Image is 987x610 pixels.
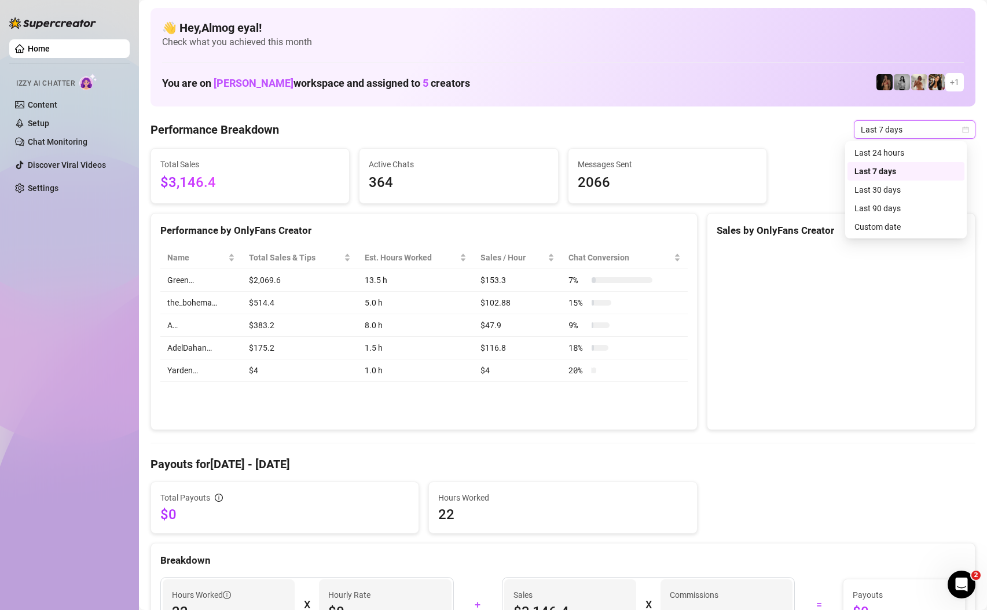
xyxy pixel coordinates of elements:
span: 7 % [568,274,587,286]
a: Chat Monitoring [28,137,87,146]
td: $4 [474,359,562,382]
td: 1.5 h [358,337,474,359]
span: Name [167,251,226,264]
span: calendar [962,126,969,133]
h4: Payouts for [DATE] - [DATE] [151,456,975,472]
span: Chat Conversion [568,251,671,264]
span: Check what you achieved this month [162,36,964,49]
span: Hours Worked [172,589,231,601]
span: Active Chats [369,158,548,171]
div: Breakdown [160,553,966,568]
th: Total Sales & Tips [242,247,357,269]
span: Sales [513,589,627,601]
td: Green… [160,269,242,292]
span: Total Sales [160,158,340,171]
a: Content [28,100,57,109]
h4: Performance Breakdown [151,122,279,138]
a: Settings [28,183,58,193]
span: info-circle [215,494,223,502]
div: Est. Hours Worked [365,251,458,264]
img: the_bohema [876,74,893,90]
td: the_bohema… [160,292,242,314]
span: Izzy AI Chatter [16,78,75,89]
span: Total Sales & Tips [249,251,341,264]
span: 5 [423,77,428,89]
article: Hourly Rate [328,589,370,601]
a: Discover Viral Videos [28,160,106,170]
td: $4 [242,359,357,382]
td: $153.3 [474,269,562,292]
span: Total Payouts [160,491,210,504]
h1: You are on workspace and assigned to creators [162,77,470,90]
a: Setup [28,119,49,128]
span: 22 [438,505,687,524]
td: 5.0 h [358,292,474,314]
article: Commissions [670,589,718,601]
td: $102.88 [474,292,562,314]
td: 1.0 h [358,359,474,382]
span: 18 % [568,341,587,354]
img: AdelDahan [929,74,945,90]
span: 2066 [578,172,757,194]
img: logo-BBDzfeDw.svg [9,17,96,29]
span: [PERSON_NAME] [214,77,293,89]
div: Sales by OnlyFans Creator [717,223,966,238]
span: Hours Worked [438,491,687,504]
td: $383.2 [242,314,357,337]
th: Name [160,247,242,269]
td: $2,069.6 [242,269,357,292]
h4: 👋 Hey, Almog eyal ! [162,20,964,36]
span: $3,146.4 [160,172,340,194]
td: 8.0 h [358,314,474,337]
td: $175.2 [242,337,357,359]
td: $47.9 [474,314,562,337]
span: $0 [160,505,409,524]
span: Sales / Hour [480,251,545,264]
td: A… [160,314,242,337]
td: AdelDahan… [160,337,242,359]
iframe: Intercom live chat [948,571,975,598]
img: Green [911,74,927,90]
span: 2 [971,571,981,580]
td: $514.4 [242,292,357,314]
span: Payouts [853,589,956,601]
img: AI Chatter [79,74,97,90]
td: $116.8 [474,337,562,359]
span: 20 % [568,364,587,377]
span: 15 % [568,296,587,309]
th: Sales / Hour [474,247,562,269]
td: 13.5 h [358,269,474,292]
span: Messages Sent [578,158,757,171]
span: 9 % [568,319,587,332]
td: Yarden… [160,359,242,382]
span: 364 [369,172,548,194]
span: Last 7 days [861,121,968,138]
th: Chat Conversion [562,247,687,269]
span: + 1 [950,76,959,89]
a: Home [28,44,50,53]
div: Performance by OnlyFans Creator [160,223,688,238]
span: info-circle [223,591,231,599]
img: A [894,74,910,90]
